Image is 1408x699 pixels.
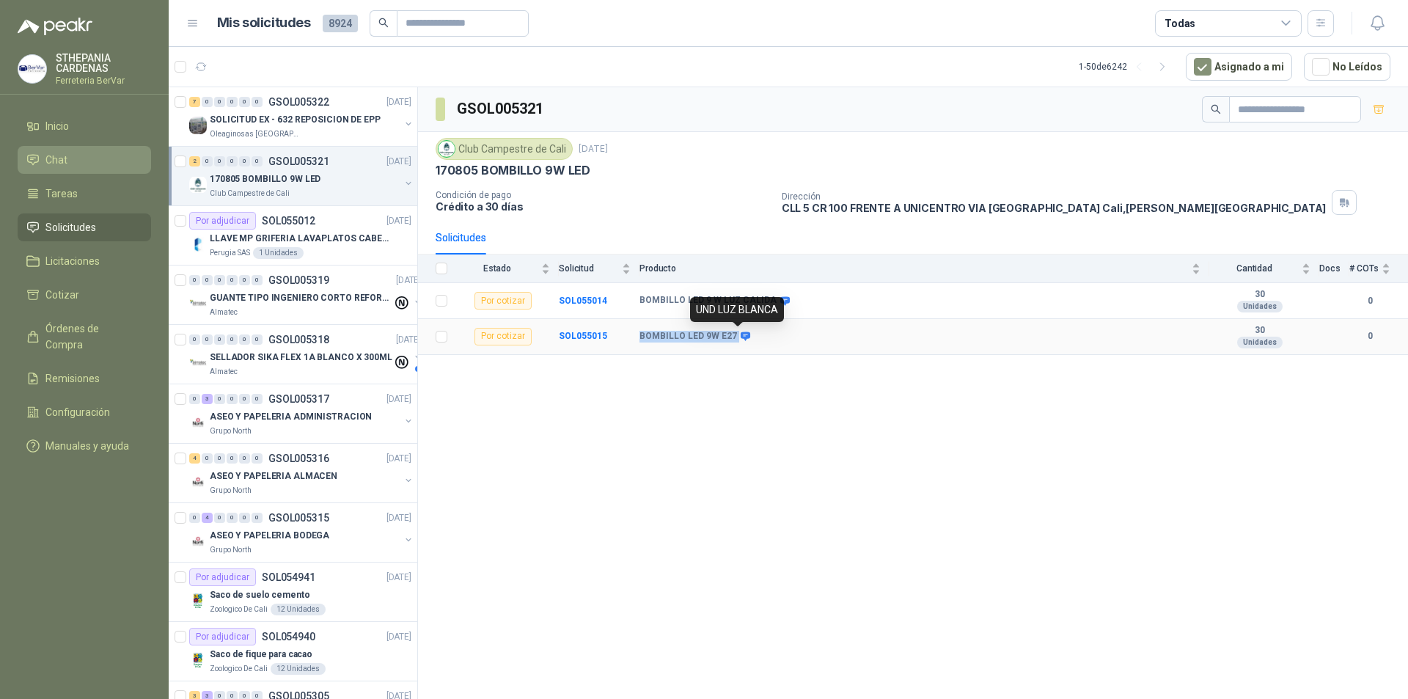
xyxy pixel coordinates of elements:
[210,188,290,200] p: Club Campestre de Cali
[252,394,263,404] div: 0
[18,432,151,460] a: Manuales y ayuda
[559,296,607,306] a: SOL055014
[210,648,312,662] p: Saco de fique para cacao
[210,663,268,675] p: Zoologico De Cali
[189,271,424,318] a: 0 0 0 0 0 0 GSOL005319[DATE] Company LogoGUANTE TIPO INGENIERO CORTO REFORZADOAlmatec
[386,95,411,109] p: [DATE]
[252,453,263,464] div: 0
[782,191,1327,202] p: Dirección
[1209,325,1310,337] b: 30
[239,97,250,107] div: 0
[18,213,151,241] a: Solicitudes
[639,263,1189,274] span: Producto
[202,513,213,523] div: 4
[45,186,78,202] span: Tareas
[45,370,100,387] span: Remisiones
[456,255,559,283] th: Estado
[45,152,67,168] span: Chat
[268,334,329,345] p: GSOL005318
[1349,294,1390,308] b: 0
[45,118,69,134] span: Inicio
[386,571,411,585] p: [DATE]
[202,453,213,464] div: 0
[639,331,737,343] b: BOMBILLO LED 9W E27
[210,469,337,483] p: ASEO Y PAPELERIA ALMACEN
[1237,301,1283,312] div: Unidades
[45,287,79,303] span: Cotizar
[210,544,252,556] p: Grupo North
[1349,263,1379,274] span: # COTs
[189,592,207,610] img: Company Logo
[252,275,263,285] div: 0
[396,274,421,288] p: [DATE]
[169,206,417,266] a: Por adjudicarSOL055012[DATE] Company LogoLLAVE MP GRIFERIA LAVAPLATOS CABEZA EXTRAIBLEPerugia SAS...
[189,235,207,253] img: Company Logo
[189,390,414,437] a: 0 3 0 0 0 0 GSOL005317[DATE] Company LogoASEO Y PAPELERIA ADMINISTRACIONGrupo North
[18,247,151,275] a: Licitaciones
[1209,255,1319,283] th: Cantidad
[559,331,607,341] a: SOL055015
[268,156,329,166] p: GSOL005321
[1211,104,1221,114] span: search
[262,632,315,642] p: SOL054940
[210,485,252,497] p: Grupo North
[639,255,1209,283] th: Producto
[189,156,200,166] div: 2
[396,333,421,347] p: [DATE]
[227,334,238,345] div: 0
[268,513,329,523] p: GSOL005315
[227,394,238,404] div: 0
[227,275,238,285] div: 0
[18,112,151,140] a: Inicio
[579,142,608,156] p: [DATE]
[214,453,225,464] div: 0
[436,200,770,213] p: Crédito a 30 días
[239,334,250,345] div: 0
[271,663,326,675] div: 12 Unidades
[782,202,1327,214] p: CLL 5 CR 100 FRENTE A UNICENTRO VIA [GEOGRAPHIC_DATA] Cali , [PERSON_NAME][GEOGRAPHIC_DATA]
[239,453,250,464] div: 0
[1079,55,1174,78] div: 1 - 50 de 6242
[1349,329,1390,343] b: 0
[189,176,207,194] img: Company Logo
[268,394,329,404] p: GSOL005317
[189,450,414,497] a: 4 0 0 0 0 0 GSOL005316[DATE] Company LogoASEO Y PAPELERIA ALMACENGrupo North
[227,156,238,166] div: 0
[18,180,151,208] a: Tareas
[559,263,619,274] span: Solicitud
[189,513,200,523] div: 0
[189,628,256,645] div: Por adjudicar
[323,15,358,32] span: 8924
[1165,15,1195,32] div: Todas
[210,172,320,186] p: 170805 BOMBILLO 9W LED
[189,93,414,140] a: 7 0 0 0 0 0 GSOL005322[DATE] Company LogoSOLICITUD EX - 632 REPOSICION DE EPPOleaginosas [GEOGRAP...
[189,331,424,378] a: 0 0 0 0 0 0 GSOL005318[DATE] Company LogoSELLADOR SIKA FLEX 1A BLANCO X 300MLAlmatec
[189,153,414,200] a: 2 0 0 0 0 0 GSOL005321[DATE] Company Logo170805 BOMBILLO 9W LEDClub Campestre de Cali
[436,190,770,200] p: Condición de pago
[189,117,207,134] img: Company Logo
[239,513,250,523] div: 0
[386,511,411,525] p: [DATE]
[56,53,151,73] p: STHEPANIA CARDENAS
[639,295,777,307] b: BOMBILLO LED 9 W LUZ CALIDA
[18,18,92,35] img: Logo peakr
[252,156,263,166] div: 0
[189,509,414,556] a: 0 4 0 0 0 0 GSOL005315[DATE] Company LogoASEO Y PAPELERIA BODEGAGrupo North
[227,453,238,464] div: 0
[456,263,538,274] span: Estado
[1237,337,1283,348] div: Unidades
[202,394,213,404] div: 3
[210,291,392,305] p: GUANTE TIPO INGENIERO CORTO REFORZADO
[268,97,329,107] p: GSOL005322
[202,156,213,166] div: 0
[271,604,326,615] div: 12 Unidades
[202,334,213,345] div: 0
[439,141,455,157] img: Company Logo
[214,275,225,285] div: 0
[252,97,263,107] div: 0
[189,414,207,431] img: Company Logo
[1319,255,1349,283] th: Docs
[45,438,129,454] span: Manuales y ayuda
[214,97,225,107] div: 0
